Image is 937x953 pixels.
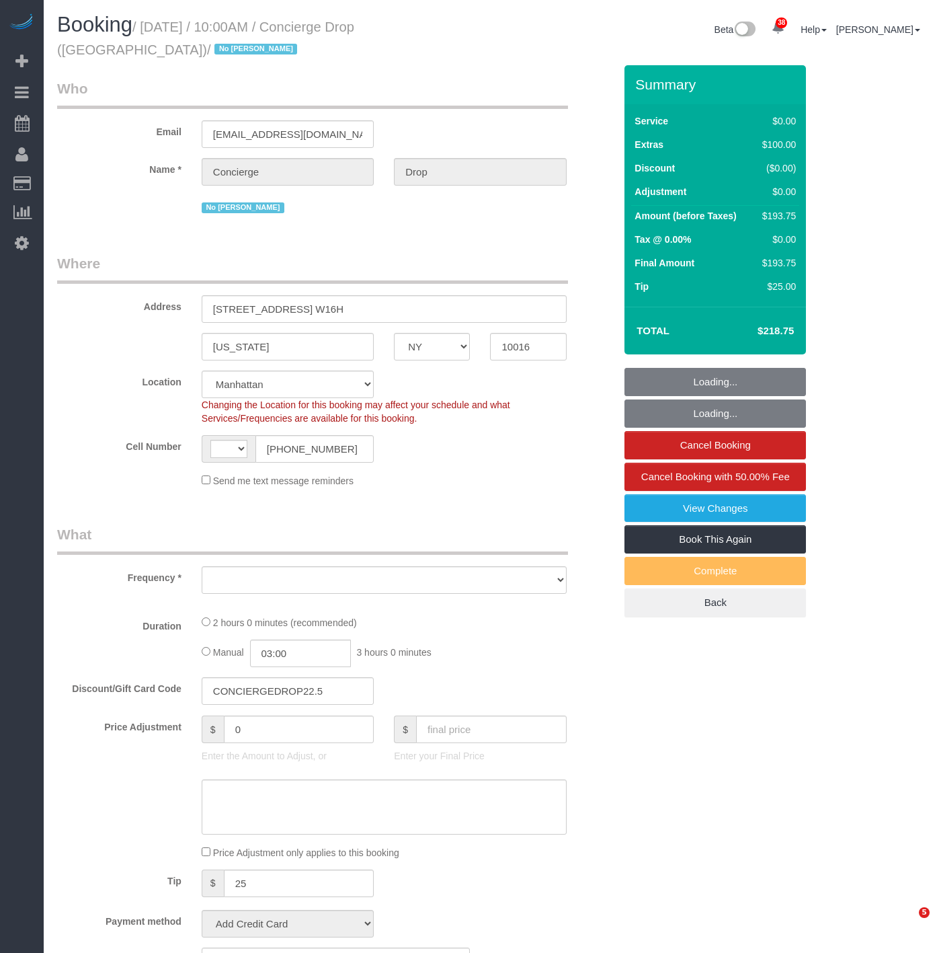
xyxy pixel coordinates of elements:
[757,138,796,151] div: $100.00
[757,114,796,128] div: $0.00
[57,254,568,284] legend: Where
[213,475,354,486] span: Send me text message reminders
[202,749,374,763] p: Enter the Amount to Adjust, or
[213,847,399,858] span: Price Adjustment only applies to this booking
[624,431,806,459] a: Cancel Booking
[635,280,649,293] label: Tip
[394,158,566,186] input: Last Name
[733,22,756,39] img: New interface
[213,617,357,628] span: 2 hours 0 minutes (recommended)
[47,677,192,695] label: Discount/Gift Card Code
[490,333,566,360] input: Zip Code
[207,42,301,57] span: /
[8,13,35,32] img: Automaid Logo
[214,44,297,54] span: No [PERSON_NAME]
[836,24,920,35] a: [PERSON_NAME]
[356,647,431,658] span: 3 hours 0 minutes
[213,647,244,658] span: Manual
[202,120,374,148] input: Email
[637,325,669,336] strong: Total
[202,716,224,743] span: $
[202,158,374,186] input: First Name
[255,435,374,463] input: Cell Number
[47,295,192,313] label: Address
[635,256,694,270] label: Final Amount
[891,907,924,940] iframe: Intercom live chat
[919,907,930,918] span: 5
[624,463,806,491] a: Cancel Booking with 50.00% Fee
[57,525,568,555] legend: What
[202,333,374,360] input: City
[47,716,192,734] label: Price Adjustment
[635,138,663,151] label: Extras
[715,24,756,35] a: Beta
[57,79,568,109] legend: Who
[635,209,736,223] label: Amount (before Taxes)
[47,435,192,453] label: Cell Number
[635,185,686,198] label: Adjustment
[47,566,192,584] label: Frequency *
[47,158,192,176] label: Name *
[757,280,796,293] div: $25.00
[757,161,796,175] div: ($0.00)
[394,749,566,763] p: Enter your Final Price
[202,399,510,424] span: Changing the Location for this booking may affect your schedule and what Services/Frequencies are...
[47,910,192,928] label: Payment method
[202,202,284,213] span: No [PERSON_NAME]
[776,17,787,28] span: 38
[757,233,796,246] div: $0.00
[416,716,567,743] input: final price
[47,870,192,888] label: Tip
[757,185,796,198] div: $0.00
[765,13,791,43] a: 38
[47,120,192,139] label: Email
[801,24,827,35] a: Help
[624,494,806,523] a: View Changes
[635,233,691,246] label: Tax @ 0.00%
[394,716,416,743] span: $
[624,525,806,554] a: Book This Again
[57,13,132,36] span: Booking
[47,615,192,633] label: Duration
[57,20,354,57] small: / [DATE] / 10:00AM / Concierge Drop ([GEOGRAPHIC_DATA])
[624,588,806,617] a: Back
[635,114,668,128] label: Service
[202,870,224,897] span: $
[635,161,675,175] label: Discount
[641,471,790,482] span: Cancel Booking with 50.00% Fee
[757,256,796,270] div: $193.75
[47,371,192,389] label: Location
[757,209,796,223] div: $193.75
[635,77,799,92] h3: Summary
[717,326,794,337] h4: $218.75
